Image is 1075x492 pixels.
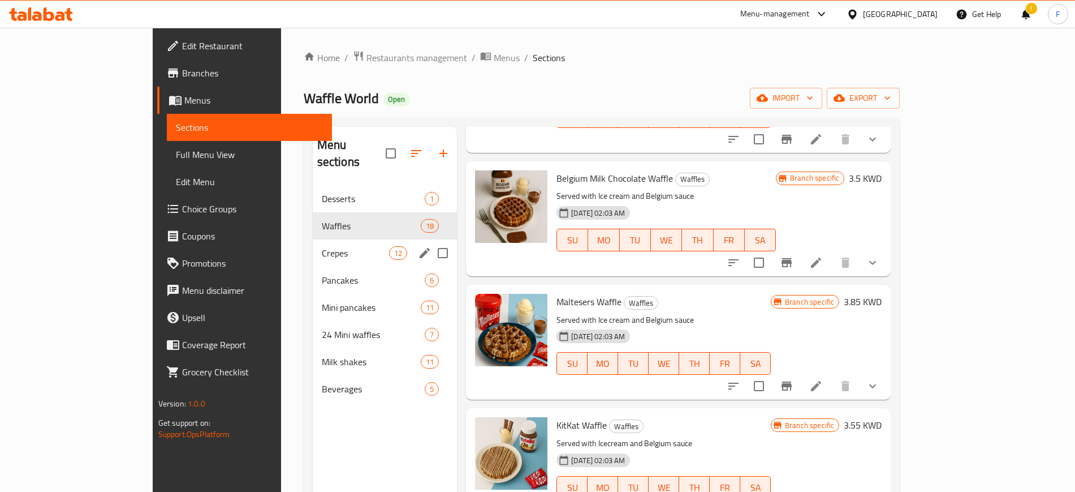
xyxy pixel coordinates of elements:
[157,277,332,304] a: Menu disclaimer
[167,168,332,195] a: Edit Menu
[322,192,425,206] span: Desserts
[720,373,747,400] button: sort-choices
[317,136,386,170] h2: Menu sections
[747,374,771,398] span: Select to update
[675,173,710,186] div: Waffles
[313,185,457,212] div: Desserts1
[353,50,467,65] a: Restaurants management
[747,251,771,275] span: Select to update
[624,296,658,310] div: Waffles
[494,51,520,65] span: Menus
[844,294,882,310] h6: 3.85 KWD
[157,87,332,114] a: Menus
[322,246,389,260] span: Crepes
[182,311,323,324] span: Upsell
[158,427,230,442] a: Support.OpsPlatform
[610,420,643,433] span: Waffles
[710,352,740,375] button: FR
[157,195,332,223] a: Choice Groups
[176,148,323,161] span: Full Menu View
[682,229,713,251] button: TH
[416,245,433,262] button: edit
[651,229,682,251] button: WE
[322,219,421,233] span: Waffles
[623,356,644,372] span: TU
[383,93,409,106] div: Open
[182,229,323,243] span: Coupons
[182,39,323,53] span: Edit Restaurant
[157,59,332,87] a: Branches
[859,373,886,400] button: show more
[745,356,766,372] span: SA
[866,379,879,393] svg: Show Choices
[593,232,615,249] span: MO
[832,249,859,276] button: delete
[1056,8,1060,20] span: F
[740,7,810,21] div: Menu-management
[157,331,332,358] a: Coverage Report
[809,379,823,393] a: Edit menu item
[750,88,822,109] button: import
[859,126,886,153] button: show more
[749,232,771,249] span: SA
[304,50,900,65] nav: breadcrumb
[866,256,879,269] svg: Show Choices
[182,202,323,216] span: Choice Groups
[322,355,421,369] span: Milk shakes
[562,232,584,249] span: SU
[588,229,619,251] button: MO
[653,356,675,372] span: WE
[167,141,332,168] a: Full Menu View
[176,121,323,134] span: Sections
[313,267,457,294] div: Pancakes6
[773,373,800,400] button: Branch-specific-item
[390,248,407,259] span: 12
[684,356,705,372] span: TH
[533,51,565,65] span: Sections
[655,232,677,249] span: WE
[747,127,771,151] span: Select to update
[676,173,709,186] span: Waffles
[425,273,439,287] div: items
[157,358,332,386] a: Grocery Checklist
[624,297,658,310] span: Waffles
[567,455,629,466] span: [DATE] 02:03 AM
[313,212,457,239] div: Waffles18
[567,331,629,342] span: [DATE] 02:03 AM
[176,175,323,189] span: Edit Menu
[562,356,583,372] span: SU
[809,256,823,269] a: Edit menu item
[773,249,800,276] button: Branch-specific-item
[167,114,332,141] a: Sections
[556,352,588,375] button: SU
[313,321,457,348] div: 24 Mini waffles7
[425,192,439,206] div: items
[556,229,588,251] button: SU
[866,132,879,146] svg: Show Choices
[158,416,210,430] span: Get support on:
[809,132,823,146] a: Edit menu item
[383,95,409,104] span: Open
[475,417,547,490] img: KitKat Waffle
[366,51,467,65] span: Restaurants management
[556,293,621,310] span: Maltesers Waffle
[592,356,614,372] span: MO
[720,249,747,276] button: sort-choices
[182,256,323,270] span: Promotions
[556,417,607,434] span: KitKat Waffle
[157,32,332,59] a: Edit Restaurant
[403,140,430,167] span: Sort sections
[844,417,882,433] h6: 3.55 KWD
[184,93,323,107] span: Menus
[556,313,771,327] p: Served with Ice cream and Belgium sauce
[567,208,629,219] span: [DATE] 02:03 AM
[322,328,425,341] span: 24 Mini waffles
[472,51,476,65] li: /
[714,229,745,251] button: FR
[475,170,547,243] img: Belgium Milk Chocolate Waffle
[827,88,900,109] button: export
[785,173,844,183] span: Branch specific
[313,181,457,407] nav: Menu sections
[158,396,186,411] span: Version:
